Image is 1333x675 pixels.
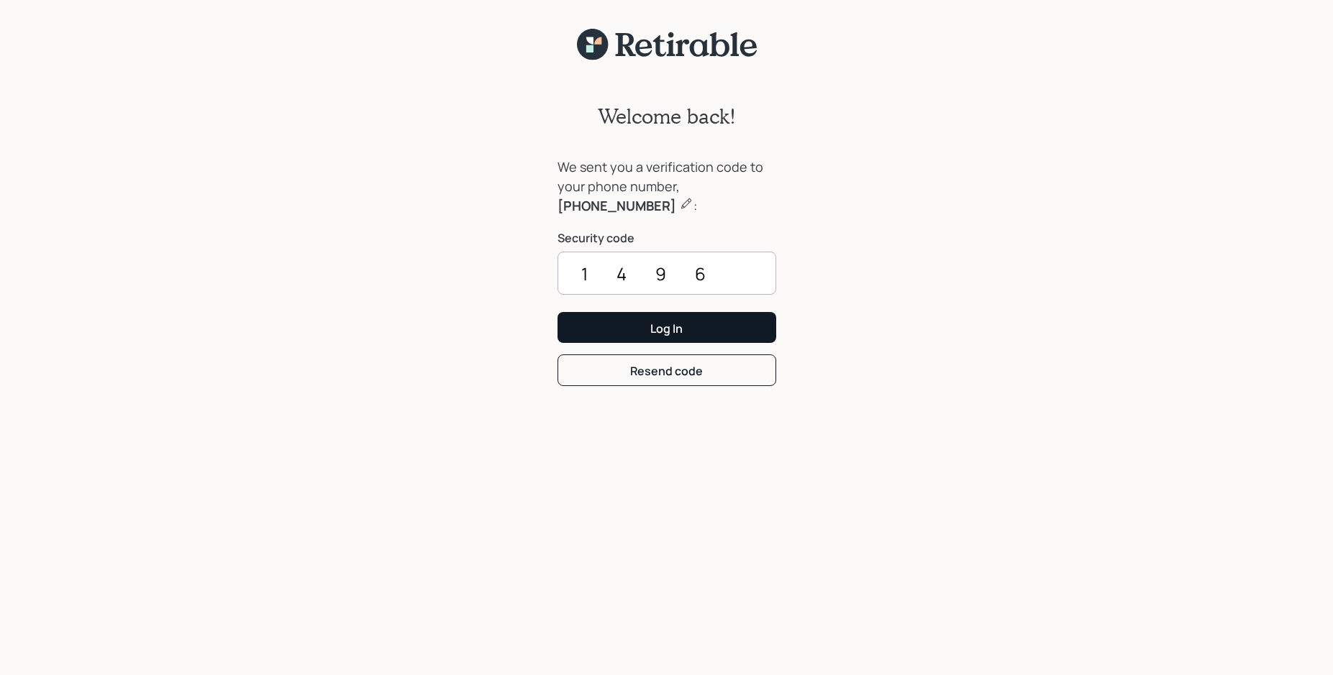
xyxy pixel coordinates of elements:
b: [PHONE_NUMBER] [558,197,676,214]
input: •••• [558,252,776,295]
label: Security code [558,230,776,246]
h2: Welcome back! [598,104,736,129]
div: Log In [650,321,683,336]
div: Resend code [630,363,703,379]
button: Log In [558,312,776,343]
button: Resend code [558,354,776,385]
div: We sent you a verification code to your phone number, : [558,157,776,216]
